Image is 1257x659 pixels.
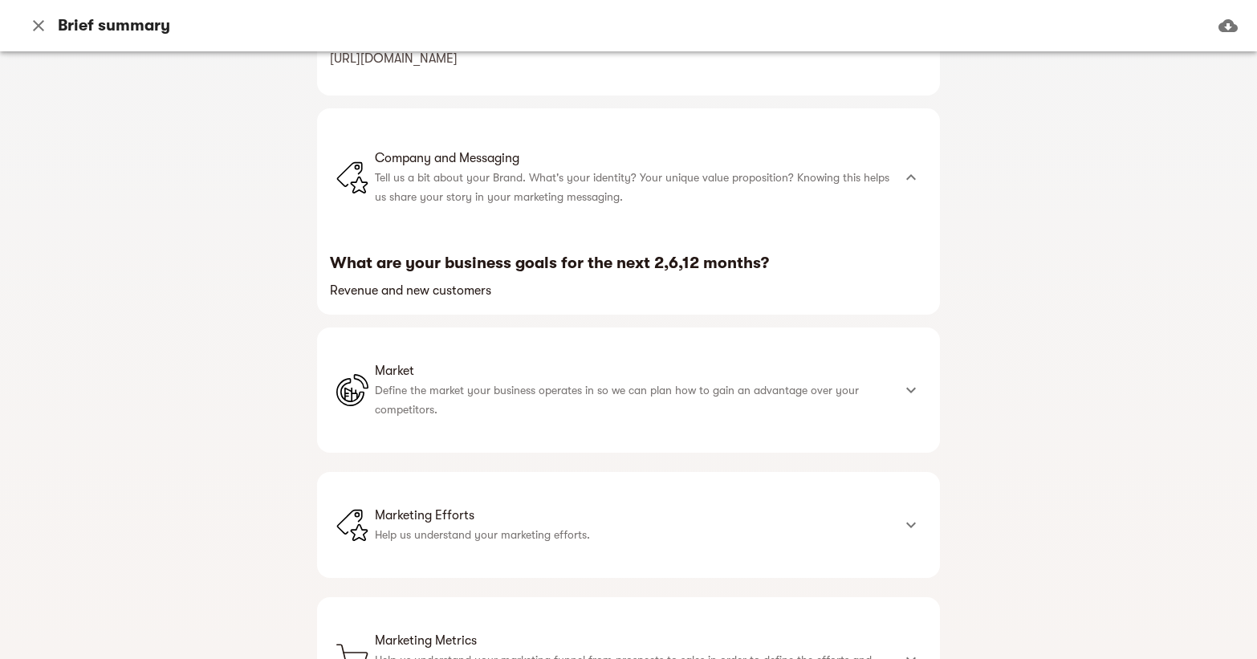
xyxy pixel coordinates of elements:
p: Help us understand your marketing efforts. [375,525,892,544]
img: market.svg [336,374,368,406]
h6: Brief summary [58,15,170,36]
img: brand.svg [336,161,368,193]
div: Company and MessagingTell us a bit about your Brand. What's your identity? Your unique value prop... [317,108,940,246]
p: Define the market your business operates in so we can plan how to gain an advantage over your com... [375,380,892,419]
a: [URL][DOMAIN_NAME] [330,51,458,66]
img: brand.svg [336,509,368,541]
h6: Revenue and new customers [330,279,927,302]
span: Company and Messaging [375,148,892,168]
span: Marketing Metrics [375,631,892,650]
div: Marketing EffortsHelp us understand your marketing efforts. [317,472,940,578]
div: MarketDefine the market your business operates in so we can plan how to gain an advantage over yo... [317,327,940,453]
h6: What are your business goals for the next 2,6,12 months? [330,253,927,274]
span: Market [375,361,892,380]
span: Marketing Efforts [375,506,892,525]
p: Tell us a bit about your Brand. What's your identity? Your unique value proposition? Knowing this... [375,168,892,206]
